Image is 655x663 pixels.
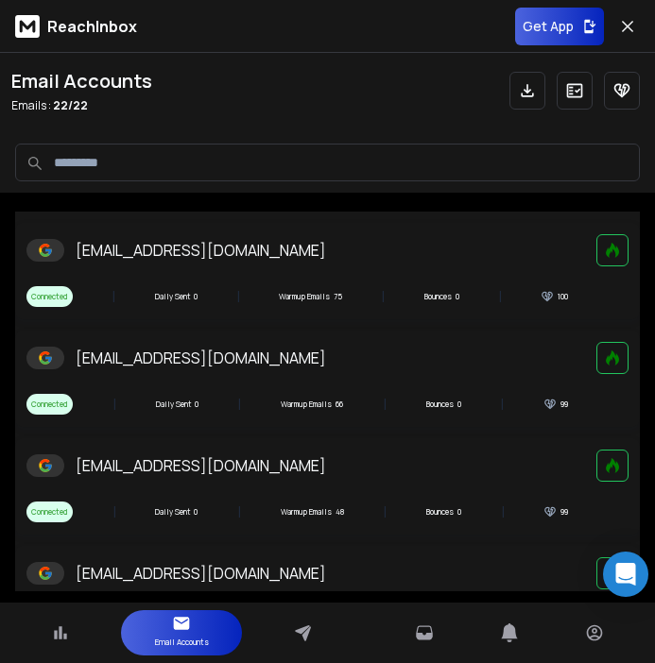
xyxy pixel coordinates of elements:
p: [EMAIL_ADDRESS][DOMAIN_NAME] [76,347,326,369]
span: Connected [26,394,73,415]
span: | [383,393,387,416]
span: Connected [26,501,73,522]
span: | [237,393,241,416]
div: 100 [541,290,568,303]
p: Daily Sent [156,399,191,410]
span: 22 / 22 [53,97,88,113]
p: Daily Sent [155,291,190,302]
span: | [498,285,502,308]
span: | [500,393,504,416]
p: Email Accounts [155,633,209,652]
button: Get App [515,8,604,45]
div: 75 [279,291,342,302]
p: Warmup Emails [279,291,330,302]
div: 0 [155,291,198,302]
p: [EMAIL_ADDRESS][DOMAIN_NAME] [76,239,326,262]
div: Open Intercom Messenger [603,552,648,597]
div: 48 [281,506,344,518]
p: 0 [456,291,459,302]
span: | [112,393,116,416]
p: [EMAIL_ADDRESS][DOMAIN_NAME] [76,562,326,585]
p: Bounces [426,399,454,410]
p: 0 [457,506,461,518]
p: ReachInbox [47,15,137,38]
div: 66 [281,399,343,410]
span: | [236,285,240,308]
p: Warmup Emails [281,399,332,410]
p: Emails : [11,98,152,113]
p: Warmup Emails [281,506,332,518]
div: 0 [155,506,198,518]
p: Bounces [426,506,454,518]
h1: Email Accounts [11,68,152,94]
span: | [237,501,241,523]
div: 99 [543,398,568,411]
div: 99 [543,505,568,518]
p: Daily Sent [155,506,190,518]
span: | [501,501,505,523]
span: | [112,501,116,523]
div: 0 [156,399,198,410]
span: Connected [26,286,73,307]
span: | [383,501,387,523]
p: [EMAIL_ADDRESS][DOMAIN_NAME] [76,454,326,477]
p: 0 [457,399,461,410]
span: | [381,285,385,308]
p: Bounces [424,291,452,302]
span: | [112,285,115,308]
